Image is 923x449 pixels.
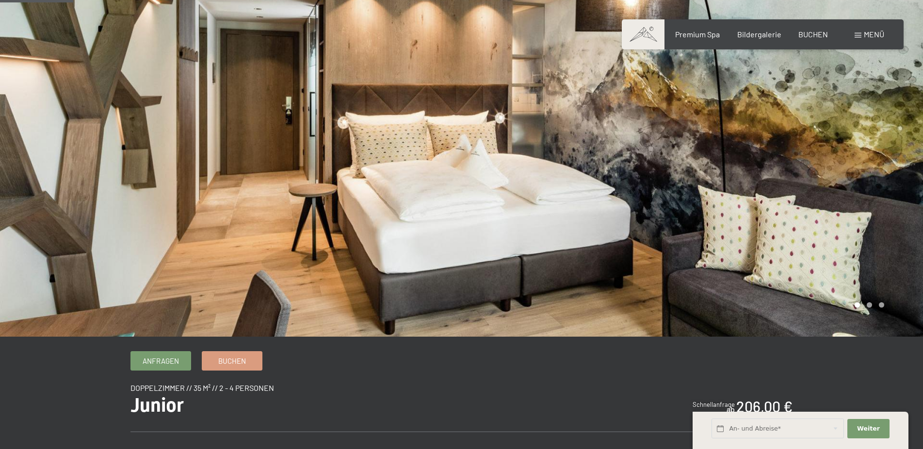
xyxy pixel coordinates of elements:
[130,383,274,392] span: Doppelzimmer // 35 m² // 2 - 4 Personen
[130,394,184,417] span: Junior
[143,356,179,366] span: Anfragen
[202,352,262,370] a: Buchen
[864,30,884,39] span: Menü
[857,424,880,433] span: Weiter
[737,30,781,39] a: Bildergalerie
[847,419,889,439] button: Weiter
[798,30,828,39] a: BUCHEN
[131,352,191,370] a: Anfragen
[218,356,246,366] span: Buchen
[693,401,735,408] span: Schnellanfrage
[736,398,793,415] b: 206,00 €
[675,30,720,39] a: Premium Spa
